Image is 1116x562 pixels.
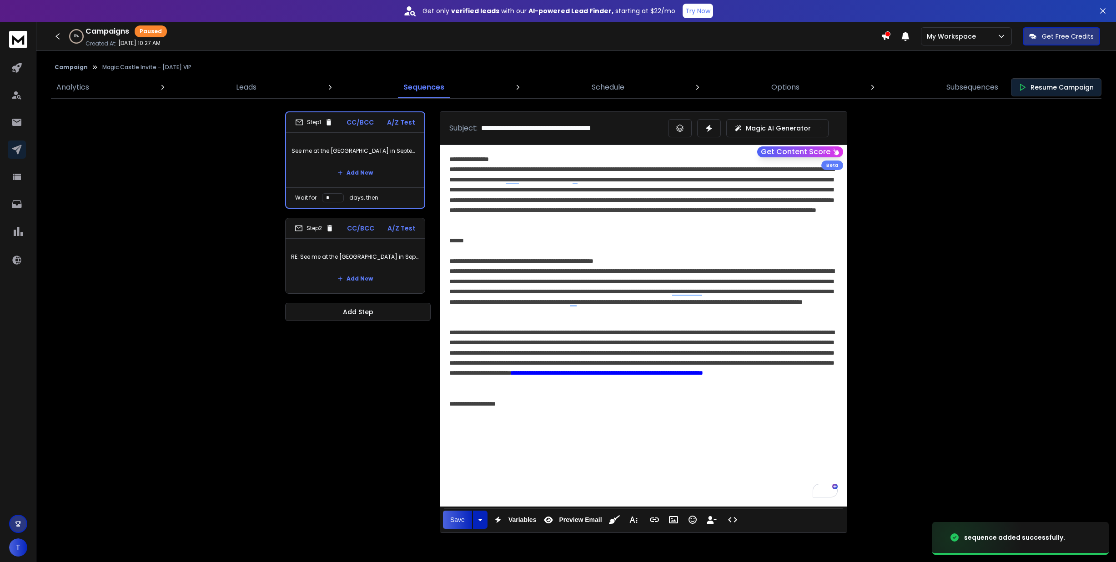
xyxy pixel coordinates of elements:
[1042,32,1094,41] p: Get Free Credits
[771,82,799,93] p: Options
[330,270,380,288] button: Add New
[347,118,374,127] p: CC/BCC
[236,82,256,93] p: Leads
[231,76,262,98] a: Leads
[387,118,415,127] p: A/Z Test
[398,76,450,98] a: Sequences
[592,82,624,93] p: Schedule
[285,218,425,294] li: Step2CC/BCCA/Z TestRE: See me at the [GEOGRAPHIC_DATA] in September?Add New
[285,303,431,321] button: Add Step
[285,111,425,209] li: Step1CC/BCCA/Z TestSee me at the [GEOGRAPHIC_DATA] in September?Add NewWait fordays, then
[557,516,603,524] span: Preview Email
[422,6,675,15] p: Get only with our starting at $22/mo
[295,118,333,126] div: Step 1
[451,6,499,15] strong: verified leads
[295,224,334,232] div: Step 2
[489,511,538,529] button: Variables
[347,224,374,233] p: CC/BCC
[449,123,478,134] p: Subject:
[9,538,27,557] button: T
[927,32,980,41] p: My Workspace
[726,119,829,137] button: Magic AI Generator
[821,161,843,170] div: Beta
[684,511,701,529] button: Emoticons
[440,145,847,507] div: To enrich screen reader interactions, please activate Accessibility in Grammarly extension settings
[403,82,444,93] p: Sequences
[102,64,191,71] p: Magic Castle Invite - [DATE] VIP
[646,511,663,529] button: Insert Link (⌘K)
[387,224,416,233] p: A/Z Test
[685,6,710,15] p: Try Now
[85,40,116,47] p: Created At:
[941,76,1004,98] a: Subsequences
[443,511,472,529] button: Save
[85,26,129,37] h1: Campaigns
[291,244,419,270] p: RE: See me at the [GEOGRAPHIC_DATA] in September?
[1023,27,1100,45] button: Get Free Credits
[1011,78,1101,96] button: Resume Campaign
[528,6,613,15] strong: AI-powered Lead Finder,
[292,138,419,164] p: See me at the [GEOGRAPHIC_DATA] in September?
[56,82,89,93] p: Analytics
[746,124,811,133] p: Magic AI Generator
[606,511,623,529] button: Clean HTML
[665,511,682,529] button: Insert Image (⌘P)
[683,4,713,18] button: Try Now
[507,516,538,524] span: Variables
[540,511,603,529] button: Preview Email
[135,25,167,37] div: Paused
[9,31,27,48] img: logo
[757,146,843,157] button: Get Content Score
[946,82,998,93] p: Subsequences
[586,76,630,98] a: Schedule
[625,511,642,529] button: More Text
[74,34,79,39] p: 0 %
[55,64,88,71] button: Campaign
[349,194,378,201] p: days, then
[964,533,1065,542] div: sequence added successfully.
[766,76,805,98] a: Options
[330,164,380,182] button: Add New
[295,194,317,201] p: Wait for
[724,511,741,529] button: Code View
[51,76,95,98] a: Analytics
[703,511,720,529] button: Insert Unsubscribe Link
[118,40,161,47] p: [DATE] 10:27 AM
